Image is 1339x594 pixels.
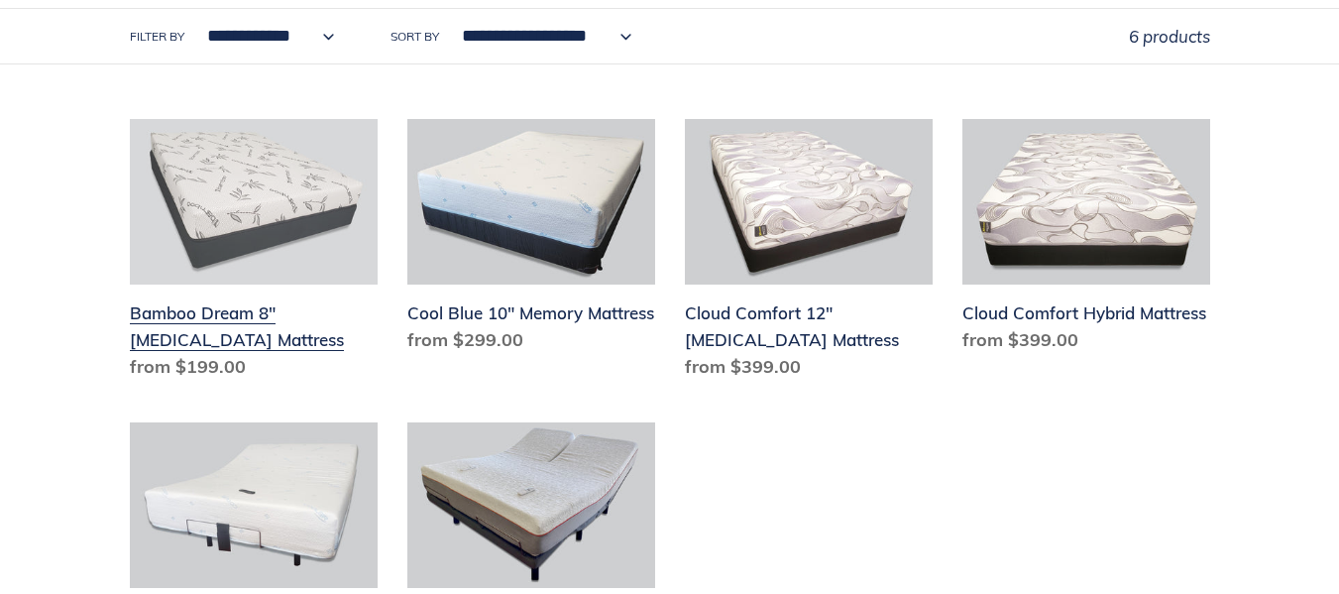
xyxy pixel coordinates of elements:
a: Cloud Comfort Hybrid Mattress [962,119,1210,361]
label: Sort by [391,28,439,46]
label: Filter by [130,28,184,46]
span: 6 products [1129,26,1210,47]
a: Cloud Comfort 12" Memory Foam Mattress [685,119,933,388]
a: Cool Blue 10" Memory Mattress [407,119,655,361]
a: Bamboo Dream 8" Memory Foam Mattress [130,119,378,388]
